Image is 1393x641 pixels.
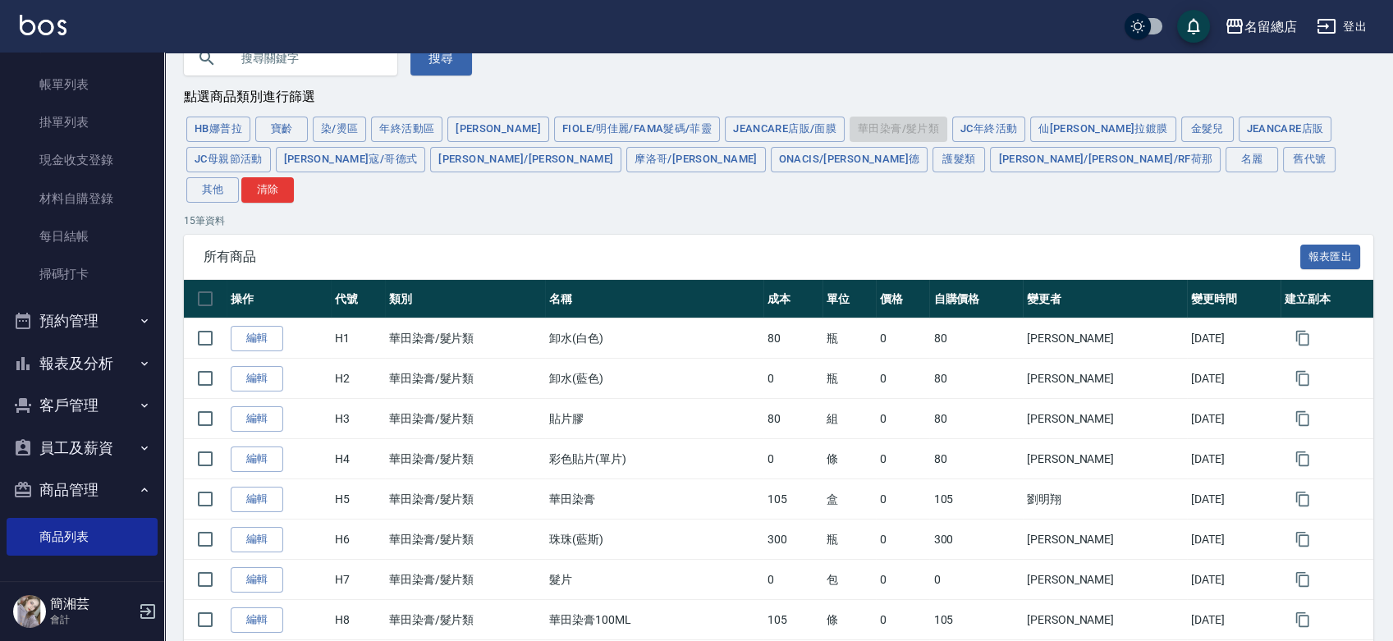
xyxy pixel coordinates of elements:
td: 80 [929,318,1022,359]
td: H2 [331,359,384,399]
td: 條 [823,600,876,640]
td: 0 [876,520,929,560]
td: 華田染膏100ML [545,600,763,640]
button: 仙[PERSON_NAME]拉鍍膜 [1030,117,1175,142]
button: JeanCare店販 [1239,117,1332,142]
th: 代號 [331,280,384,318]
button: 預約管理 [7,300,158,342]
button: save [1177,10,1210,43]
th: 操作 [227,280,331,318]
td: [DATE] [1187,399,1280,439]
td: 80 [763,318,823,359]
th: 建立副本 [1281,280,1373,318]
button: 報表匯出 [1300,245,1361,270]
td: [PERSON_NAME] [1023,318,1187,359]
td: H7 [331,560,384,600]
td: [DATE] [1187,359,1280,399]
td: H4 [331,439,384,479]
button: 年終活動區 [371,117,442,142]
p: 15 筆資料 [184,213,1373,228]
td: 0 [876,318,929,359]
th: 單位 [823,280,876,318]
a: 編輯 [231,406,283,432]
td: 0 [876,439,929,479]
td: [DATE] [1187,439,1280,479]
a: 帳單列表 [7,66,158,103]
td: [PERSON_NAME] [1023,399,1187,439]
th: 變更者 [1023,280,1187,318]
h5: 簡湘芸 [50,596,134,612]
button: 商品管理 [7,469,158,511]
button: 名麗 [1226,147,1278,172]
td: 0 [876,479,929,520]
button: 員工及薪資 [7,427,158,469]
td: 華田染膏/髮片類 [385,520,546,560]
button: [PERSON_NAME]/[PERSON_NAME]/RF荷那 [990,147,1221,172]
button: [PERSON_NAME] [447,117,549,142]
td: 卸水(白色) [545,318,763,359]
td: 0 [876,399,929,439]
td: 華田染膏/髮片類 [385,359,546,399]
button: 護髮類 [932,147,985,172]
div: 名留總店 [1244,16,1297,37]
a: 編輯 [231,366,283,391]
td: 300 [763,520,823,560]
a: 商品列表 [7,518,158,556]
td: 華田染膏/髮片類 [385,560,546,600]
td: 0 [763,439,823,479]
td: 0 [929,560,1022,600]
td: H1 [331,318,384,359]
td: 80 [929,359,1022,399]
a: 現金收支登錄 [7,141,158,179]
button: 搜尋 [410,41,472,76]
td: 彩色貼片(單片) [545,439,763,479]
td: [PERSON_NAME] [1023,439,1187,479]
td: 80 [929,439,1022,479]
span: 所有商品 [204,249,1300,265]
td: [DATE] [1187,560,1280,600]
td: 珠珠(藍斯) [545,520,763,560]
img: Logo [20,15,66,35]
td: 組 [823,399,876,439]
th: 自購價格 [929,280,1022,318]
button: 登出 [1310,11,1373,42]
th: 名稱 [545,280,763,318]
button: JC母親節活動 [186,147,271,172]
td: 105 [929,479,1022,520]
button: JC年終活動 [952,117,1025,142]
td: [PERSON_NAME] [1023,600,1187,640]
img: Person [13,595,46,628]
a: 編輯 [231,487,283,512]
button: 寶齡 [255,117,308,142]
button: 其他 [186,177,239,203]
td: [DATE] [1187,318,1280,359]
td: 包 [823,560,876,600]
a: 編輯 [231,326,283,351]
button: 金髮兒 [1181,117,1234,142]
a: 掃碼打卡 [7,255,158,293]
th: 類別 [385,280,546,318]
a: 編輯 [231,607,283,633]
div: 點選商品類別進行篩選 [184,89,1373,106]
td: H3 [331,399,384,439]
button: ONACIS/[PERSON_NAME]德 [771,147,928,172]
button: HB娜普拉 [186,117,250,142]
th: 成本 [763,280,823,318]
td: 貼片膠 [545,399,763,439]
td: 0 [876,600,929,640]
td: 80 [929,399,1022,439]
td: H5 [331,479,384,520]
button: [PERSON_NAME]/[PERSON_NAME] [430,147,621,172]
p: 會計 [50,612,134,627]
td: [PERSON_NAME] [1023,520,1187,560]
a: 每日結帳 [7,217,158,255]
a: 編輯 [231,527,283,552]
td: 卸水(藍色) [545,359,763,399]
button: 染/燙區 [313,117,367,142]
a: 編輯 [231,446,283,472]
td: [DATE] [1187,520,1280,560]
td: 300 [929,520,1022,560]
td: 0 [876,359,929,399]
td: 0 [763,560,823,600]
td: 華田染膏/髮片類 [385,479,546,520]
